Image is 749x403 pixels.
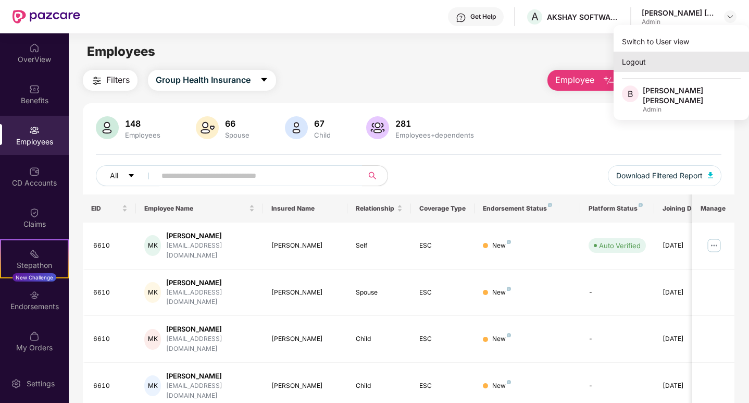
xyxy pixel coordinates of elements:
div: Child [356,334,403,344]
button: Filters [83,70,138,91]
div: 6610 [93,334,128,344]
span: B [628,88,633,100]
div: New [492,381,511,391]
img: svg+xml;base64,PHN2ZyB4bWxucz0iaHR0cDovL3d3dy53My5vcmcvMjAwMC9zdmciIHdpZHRoPSI4IiBoZWlnaHQ9IjgiIH... [507,240,511,244]
img: New Pazcare Logo [13,10,80,23]
img: svg+xml;base64,PHN2ZyB4bWxucz0iaHR0cDovL3d3dy53My5vcmcvMjAwMC9zdmciIHdpZHRoPSI4IiBoZWlnaHQ9IjgiIH... [507,380,511,384]
div: [DATE] [663,241,709,251]
div: 66 [223,118,252,129]
div: Child [312,131,333,139]
div: Auto Verified [599,240,641,251]
span: All [110,170,118,181]
img: svg+xml;base64,PHN2ZyBpZD0iRHJvcGRvd24tMzJ4MzIiIHhtbG5zPSJodHRwOi8vd3d3LnczLm9yZy8yMDAwL3N2ZyIgd2... [726,13,734,21]
div: MK [144,329,161,350]
div: [DATE] [663,381,709,391]
div: 67 [312,118,333,129]
div: [DATE] [663,334,709,344]
div: 6610 [93,241,128,251]
span: Employees [87,44,155,59]
th: Employee Name [136,194,263,223]
img: svg+xml;base64,PHN2ZyBpZD0iTXlfT3JkZXJzIiBkYXRhLW5hbWU9Ik15IE9yZGVycyIgeG1sbnM9Imh0dHA6Ly93d3cudz... [29,331,40,341]
img: svg+xml;base64,PHN2ZyBpZD0iQmVuZWZpdHMiIHhtbG5zPSJodHRwOi8vd3d3LnczLm9yZy8yMDAwL3N2ZyIgd2lkdGg9Ij... [29,84,40,94]
div: [PERSON_NAME] [166,231,254,241]
th: Insured Name [263,194,348,223]
div: MK [144,375,161,396]
img: svg+xml;base64,PHN2ZyB4bWxucz0iaHR0cDovL3d3dy53My5vcmcvMjAwMC9zdmciIHdpZHRoPSI4IiBoZWlnaHQ9IjgiIH... [507,287,511,291]
img: svg+xml;base64,PHN2ZyBpZD0iRW5kb3JzZW1lbnRzIiB4bWxucz0iaHR0cDovL3d3dy53My5vcmcvMjAwMC9zdmciIHdpZH... [29,290,40,300]
div: Child [356,381,403,391]
div: 148 [123,118,163,129]
th: Joining Date [654,194,718,223]
div: ESC [419,241,466,251]
div: New [492,288,511,298]
div: AKSHAY SOFTWARE TECHNOLOGIES PRIVATE LIMITED [547,12,620,22]
td: - [580,270,654,316]
div: [PERSON_NAME] [271,288,340,298]
img: svg+xml;base64,PHN2ZyB4bWxucz0iaHR0cDovL3d3dy53My5vcmcvMjAwMC9zdmciIHhtbG5zOnhsaW5rPSJodHRwOi8vd3... [603,75,615,87]
th: Coverage Type [411,194,475,223]
img: svg+xml;base64,PHN2ZyB4bWxucz0iaHR0cDovL3d3dy53My5vcmcvMjAwMC9zdmciIHdpZHRoPSI4IiBoZWlnaHQ9IjgiIH... [507,333,511,337]
img: svg+xml;base64,PHN2ZyB4bWxucz0iaHR0cDovL3d3dy53My5vcmcvMjAwMC9zdmciIHhtbG5zOnhsaW5rPSJodHRwOi8vd3... [196,116,219,139]
span: EID [91,204,120,213]
div: MK [144,282,161,303]
img: svg+xml;base64,PHN2ZyB4bWxucz0iaHR0cDovL3d3dy53My5vcmcvMjAwMC9zdmciIHhtbG5zOnhsaW5rPSJodHRwOi8vd3... [285,116,308,139]
img: svg+xml;base64,PHN2ZyB4bWxucz0iaHR0cDovL3d3dy53My5vcmcvMjAwMC9zdmciIHdpZHRoPSI4IiBoZWlnaHQ9IjgiIH... [639,203,643,207]
div: Spouse [356,288,403,298]
img: svg+xml;base64,PHN2ZyB4bWxucz0iaHR0cDovL3d3dy53My5vcmcvMjAwMC9zdmciIHdpZHRoPSI4IiBoZWlnaHQ9IjgiIH... [548,203,552,207]
div: Admin [642,18,715,26]
th: EID [83,194,136,223]
img: svg+xml;base64,PHN2ZyBpZD0iQ2xhaW0iIHhtbG5zPSJodHRwOi8vd3d3LnczLm9yZy8yMDAwL3N2ZyIgd2lkdGg9IjIwIi... [29,207,40,218]
div: Stepathon [1,260,68,271]
img: svg+xml;base64,PHN2ZyB4bWxucz0iaHR0cDovL3d3dy53My5vcmcvMjAwMC9zdmciIHdpZHRoPSIyMSIgaGVpZ2h0PSIyMC... [29,249,40,259]
button: search [362,165,388,186]
div: [EMAIL_ADDRESS][DOMAIN_NAME] [166,288,254,308]
span: search [362,172,382,180]
div: Self [356,241,403,251]
div: [PERSON_NAME] [PERSON_NAME] [642,8,715,18]
div: [PERSON_NAME] [PERSON_NAME] [643,86,741,105]
span: Filters [106,74,130,87]
div: Get Help [470,13,496,21]
div: [EMAIL_ADDRESS][DOMAIN_NAME] [166,381,254,401]
span: Download Filtered Report [616,170,703,181]
div: [EMAIL_ADDRESS][DOMAIN_NAME] [166,241,254,261]
div: Switch to User view [614,31,749,52]
div: ESC [419,381,466,391]
div: Employees+dependents [393,131,476,139]
span: A [531,10,539,23]
button: Download Filtered Report [608,165,721,186]
div: ESC [419,288,466,298]
div: [PERSON_NAME] [166,371,254,381]
td: - [580,316,654,363]
div: ESC [419,334,466,344]
div: 281 [393,118,476,129]
span: Employee Name [144,204,247,213]
div: Platform Status [589,204,646,213]
div: [PERSON_NAME] [271,241,340,251]
div: 6610 [93,288,128,298]
img: svg+xml;base64,PHN2ZyB4bWxucz0iaHR0cDovL3d3dy53My5vcmcvMjAwMC9zdmciIHdpZHRoPSIyNCIgaGVpZ2h0PSIyNC... [91,75,103,87]
div: Endorsement Status [483,204,572,213]
span: Employee [555,74,594,87]
div: [PERSON_NAME] [166,324,254,334]
div: [EMAIL_ADDRESS][DOMAIN_NAME] [166,334,254,354]
span: Relationship [356,204,395,213]
th: Manage [692,194,734,223]
span: caret-down [128,172,135,180]
div: Employees [123,131,163,139]
button: Allcaret-down [96,165,159,186]
img: svg+xml;base64,PHN2ZyBpZD0iU2V0dGluZy0yMHgyMCIgeG1sbnM9Imh0dHA6Ly93d3cudzMub3JnLzIwMDAvc3ZnIiB3aW... [11,378,21,389]
img: svg+xml;base64,PHN2ZyB4bWxucz0iaHR0cDovL3d3dy53My5vcmcvMjAwMC9zdmciIHhtbG5zOnhsaW5rPSJodHRwOi8vd3... [708,172,713,178]
span: caret-down [260,76,268,85]
button: Group Health Insurancecaret-down [148,70,276,91]
img: manageButton [706,237,722,254]
div: 6610 [93,381,128,391]
div: Logout [614,52,749,72]
button: Employee [547,70,623,91]
div: MK [144,235,161,256]
div: Admin [643,105,741,114]
img: svg+xml;base64,PHN2ZyBpZD0iSG9tZSIgeG1sbnM9Imh0dHA6Ly93d3cudzMub3JnLzIwMDAvc3ZnIiB3aWR0aD0iMjAiIG... [29,43,40,53]
div: [PERSON_NAME] [271,381,340,391]
div: New [492,334,511,344]
div: Settings [23,378,58,389]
